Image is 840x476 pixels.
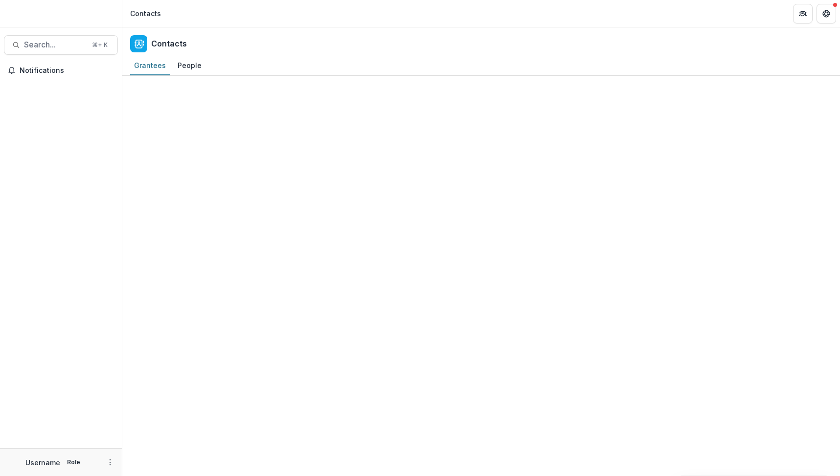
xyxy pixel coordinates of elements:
p: Role [64,458,83,467]
button: Notifications [4,63,118,78]
p: Username [25,457,60,468]
h2: Contacts [151,39,187,48]
nav: breadcrumb [126,6,165,21]
div: Grantees [130,58,170,72]
div: People [174,58,205,72]
a: People [174,56,205,75]
div: Contacts [130,8,161,19]
span: Search... [24,40,86,49]
button: Get Help [817,4,836,23]
div: ⌘ + K [90,40,110,50]
a: Grantees [130,56,170,75]
button: More [104,456,116,468]
button: Partners [793,4,813,23]
button: Search... [4,35,118,55]
span: Notifications [20,67,114,75]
